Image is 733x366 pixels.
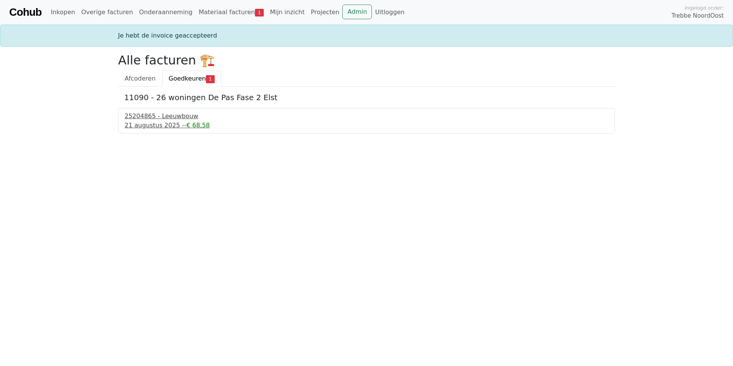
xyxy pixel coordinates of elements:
span: Trebbe NoordOost [672,12,724,20]
div: 25204865 - Leeuwbouw [125,112,608,121]
h5: 11090 - 26 woningen De Pas Fase 2 Elst [124,93,609,102]
span: Afcoderen [125,75,156,82]
span: 1 [206,75,215,83]
a: Mijn inzicht [267,5,308,20]
a: Goedkeuren1 [162,71,221,87]
span: 1 [255,9,264,16]
a: Inkopen [48,5,78,20]
a: Admin [342,5,372,19]
a: Materiaal facturen1 [196,5,267,20]
span: Goedkeuren [169,75,206,82]
span: -€ 68,58 [184,122,210,129]
a: Projecten [308,5,343,20]
div: 21 augustus 2025 - [125,121,608,130]
a: 25204865 - Leeuwbouw21 augustus 2025 --€ 68,58 [125,112,608,130]
h2: Alle facturen 🏗️ [118,53,615,68]
div: Je hebt de invoice geaccepteerd [113,31,620,40]
a: Afcoderen [118,71,162,87]
a: Cohub [9,3,41,21]
a: Uitloggen [372,5,408,20]
a: Onderaanneming [136,5,196,20]
a: Overige facturen [78,5,136,20]
span: Ingelogd onder: [685,4,724,12]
